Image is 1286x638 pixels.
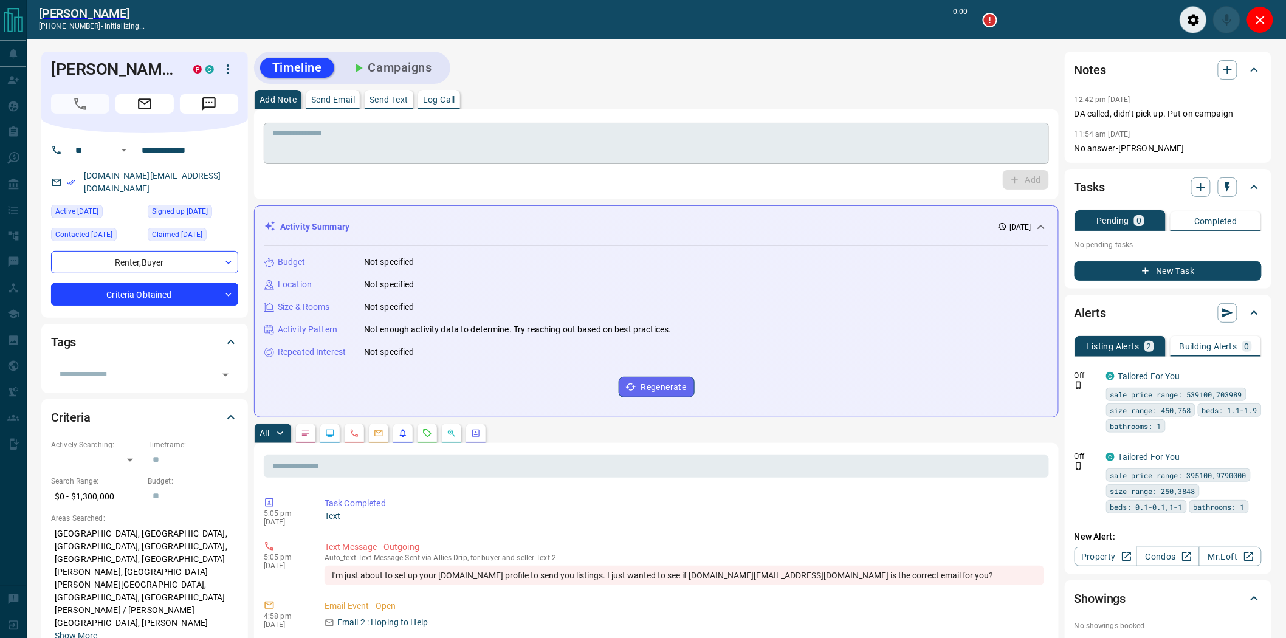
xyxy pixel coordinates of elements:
[1075,55,1262,84] div: Notes
[1075,620,1262,631] p: No showings booked
[1110,388,1242,400] span: sale price range: 539100,703989
[1075,261,1262,281] button: New Task
[193,65,202,74] div: property.ca
[51,439,142,450] p: Actively Searching:
[370,95,408,104] p: Send Text
[115,94,174,114] span: Email
[1075,303,1106,323] h2: Alerts
[301,428,311,438] svg: Notes
[67,178,75,187] svg: Email Verified
[1075,530,1262,543] p: New Alert:
[325,541,1044,554] p: Text Message - Outgoing
[1075,130,1130,139] p: 11:54 am [DATE]
[339,58,444,78] button: Campaigns
[325,600,1044,612] p: Email Event - Open
[1106,372,1115,380] div: condos.ca
[1147,342,1152,351] p: 2
[117,143,131,157] button: Open
[954,6,968,33] p: 0:00
[205,65,214,74] div: condos.ca
[51,513,238,524] p: Areas Searched:
[1110,485,1195,497] span: size range: 250,3848
[1075,95,1130,104] p: 12:42 pm [DATE]
[1245,342,1250,351] p: 0
[51,205,142,222] div: Wed Jul 30 2025
[148,228,238,245] div: Tue Mar 22 2022
[51,487,142,507] p: $0 - $1,300,000
[51,228,142,245] div: Fri Aug 08 2025
[325,497,1044,510] p: Task Completed
[278,256,306,269] p: Budget
[152,228,202,241] span: Claimed [DATE]
[398,428,408,438] svg: Listing Alerts
[51,332,76,352] h2: Tags
[39,21,145,32] p: [PHONE_NUMBER] -
[1180,342,1237,351] p: Building Alerts
[1202,404,1257,416] span: beds: 1.1-1.9
[619,377,695,397] button: Regenerate
[264,509,306,518] p: 5:05 pm
[364,256,414,269] p: Not specified
[1118,452,1180,462] a: Tailored For You
[325,428,335,438] svg: Lead Browsing Activity
[337,616,428,629] p: Email 2 : Hoping to Help
[260,95,297,104] p: Add Note
[1136,216,1141,225] p: 0
[260,429,269,437] p: All
[1110,469,1246,481] span: sale price range: 395100,9790000
[423,95,455,104] p: Log Call
[1075,584,1262,613] div: Showings
[325,510,1044,523] p: Text
[1075,142,1262,155] p: No answer-[PERSON_NAME]
[325,566,1044,585] div: I'm just about to set up your [DOMAIN_NAME] profile to send you listings. I just wanted to see if...
[152,205,208,218] span: Signed up [DATE]
[1075,451,1099,462] p: Off
[447,428,456,438] svg: Opportunities
[325,554,1044,562] p: Text Message Sent via Allies Drip, for buyer and seller Text 2
[1075,589,1126,608] h2: Showings
[264,561,306,570] p: [DATE]
[264,553,306,561] p: 5:05 pm
[1110,420,1161,432] span: bathrooms: 1
[1199,547,1262,566] a: Mr.Loft
[349,428,359,438] svg: Calls
[278,278,312,291] p: Location
[1136,547,1199,566] a: Condos
[1180,6,1207,33] div: Audio Settings
[1110,501,1183,513] span: beds: 0.1-0.1,1-1
[1075,60,1106,80] h2: Notes
[105,22,145,30] span: initializing...
[148,205,238,222] div: Tue Jun 22 2021
[1087,342,1140,351] p: Listing Alerts
[51,328,238,357] div: Tags
[84,171,221,193] a: [DOMAIN_NAME][EMAIL_ADDRESS][DOMAIN_NAME]
[217,366,234,383] button: Open
[264,620,306,629] p: [DATE]
[1075,381,1083,389] svg: Push Notification Only
[1075,236,1262,254] p: No pending tasks
[1009,222,1031,233] p: [DATE]
[364,323,672,336] p: Not enough activity data to determine. Try reaching out based on best practices.
[1075,298,1262,328] div: Alerts
[311,95,355,104] p: Send Email
[264,216,1048,238] div: Activity Summary[DATE]
[364,346,414,358] p: Not specified
[1213,6,1240,33] div: Mute
[39,6,145,21] a: [PERSON_NAME]
[55,228,112,241] span: Contacted [DATE]
[51,476,142,487] p: Search Range:
[51,251,238,273] div: Renter , Buyer
[1106,453,1115,461] div: condos.ca
[1075,547,1137,566] a: Property
[1075,370,1099,381] p: Off
[51,408,91,427] h2: Criteria
[1075,108,1262,120] p: DA called, didn't pick up. Put on campaign
[1194,501,1245,513] span: bathrooms: 1
[1110,404,1191,416] span: size range: 450,768
[364,278,414,291] p: Not specified
[280,221,349,233] p: Activity Summary
[51,94,109,114] span: Call
[51,283,238,306] div: Criteria Obtained
[278,346,346,358] p: Repeated Interest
